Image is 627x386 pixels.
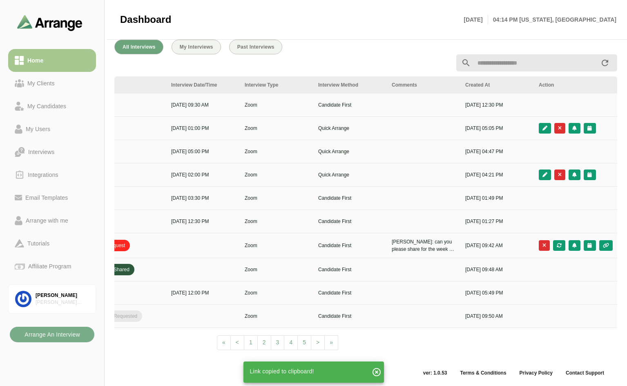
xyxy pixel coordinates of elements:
[271,335,285,350] a: 3
[171,81,235,89] div: Interview Date/Time
[600,58,610,68] i: appended action
[24,327,80,342] b: Arrange An Interview
[392,238,455,253] div: [PERSON_NAME]: can you please share for the week of 10/20? Thanks!
[465,289,529,297] p: [DATE] 05:49 PM
[171,289,235,297] p: [DATE] 12:00 PM
[8,186,96,209] a: Email Templates
[318,171,382,178] p: Quick Arrange
[8,95,96,118] a: My Candidates
[245,148,308,155] p: Zoom
[318,266,382,273] p: Candidate First
[297,335,311,350] a: 5
[465,81,529,89] div: Created At
[114,40,163,54] button: All Interviews
[245,266,308,273] p: Zoom
[316,339,319,346] span: >
[392,81,455,89] div: Comments
[465,194,529,202] p: [DATE] 01:49 PM
[8,49,96,72] a: Home
[179,44,213,50] span: My Interviews
[22,216,71,225] div: Arrange with me
[24,239,53,248] div: Tutorials
[24,56,47,65] div: Home
[257,335,271,350] a: 2
[559,370,611,376] a: Contact Support
[8,118,96,141] a: My Users
[25,170,62,180] div: Integrations
[465,101,529,109] p: [DATE] 12:30 PM
[36,299,89,306] div: [PERSON_NAME] Associates
[245,312,308,320] p: Zoom
[22,124,54,134] div: My Users
[245,218,308,225] p: Zoom
[318,218,382,225] p: Candidate First
[311,335,325,350] a: Next
[245,242,308,249] p: Zoom
[318,312,382,320] p: Candidate First
[22,193,71,203] div: Email Templates
[318,148,382,155] p: Quick Arrange
[465,171,529,178] p: [DATE] 04:21 PM
[245,101,308,109] p: Zoom
[17,15,83,31] img: arrangeai-name-small-logo.4d2b8aee.svg
[488,15,616,25] p: 04:14 PM [US_STATE], [GEOGRAPHIC_DATA]
[465,125,529,132] p: [DATE] 05:05 PM
[245,171,308,178] p: Zoom
[245,125,308,132] p: Zoom
[324,335,338,350] a: Next
[8,284,96,314] a: [PERSON_NAME][PERSON_NAME] Associates
[8,141,96,163] a: Interviews
[24,101,69,111] div: My Candidates
[250,368,314,375] span: Link copied to clipboard!
[171,125,235,132] p: [DATE] 01:00 PM
[8,163,96,186] a: Integrations
[539,81,613,89] div: Action
[8,209,96,232] a: Arrange with me
[318,125,382,132] p: Quick Arrange
[465,242,529,249] p: [DATE] 09:42 AM
[284,335,298,350] a: 4
[318,242,382,249] p: Candidate First
[36,292,89,299] div: [PERSON_NAME]
[229,40,282,54] button: Past Interviews
[171,171,235,178] p: [DATE] 02:00 PM
[318,194,382,202] p: Candidate First
[245,289,308,297] p: Zoom
[318,289,382,297] p: Candidate First
[24,78,58,88] div: My Clients
[171,148,235,155] p: [DATE] 05:00 PM
[10,327,94,342] button: Arrange An Interview
[8,255,96,278] a: Affiliate Program
[465,148,529,155] p: [DATE] 04:47 PM
[318,101,382,109] p: Candidate First
[122,44,156,50] span: All Interviews
[120,13,171,26] span: Dashboard
[453,370,513,376] a: Terms & Conditions
[465,312,529,320] p: [DATE] 09:50 AM
[417,370,454,376] span: ver: 1.0.53
[8,72,96,95] a: My Clients
[171,218,235,225] p: [DATE] 12:30 PM
[8,232,96,255] a: Tutorials
[237,44,274,50] span: Past Interviews
[171,194,235,202] p: [DATE] 03:30 PM
[25,261,74,271] div: Affiliate Program
[172,40,221,54] button: My Interviews
[330,339,333,346] span: »
[465,266,529,273] p: [DATE] 09:48 AM
[25,147,58,157] div: Interviews
[464,15,488,25] p: [DATE]
[318,81,382,89] div: Interview Method
[245,194,308,202] p: Zoom
[245,81,308,89] div: Interview Type
[465,218,529,225] p: [DATE] 01:27 PM
[171,101,235,109] p: [DATE] 09:30 AM
[513,370,559,376] a: Privacy Policy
